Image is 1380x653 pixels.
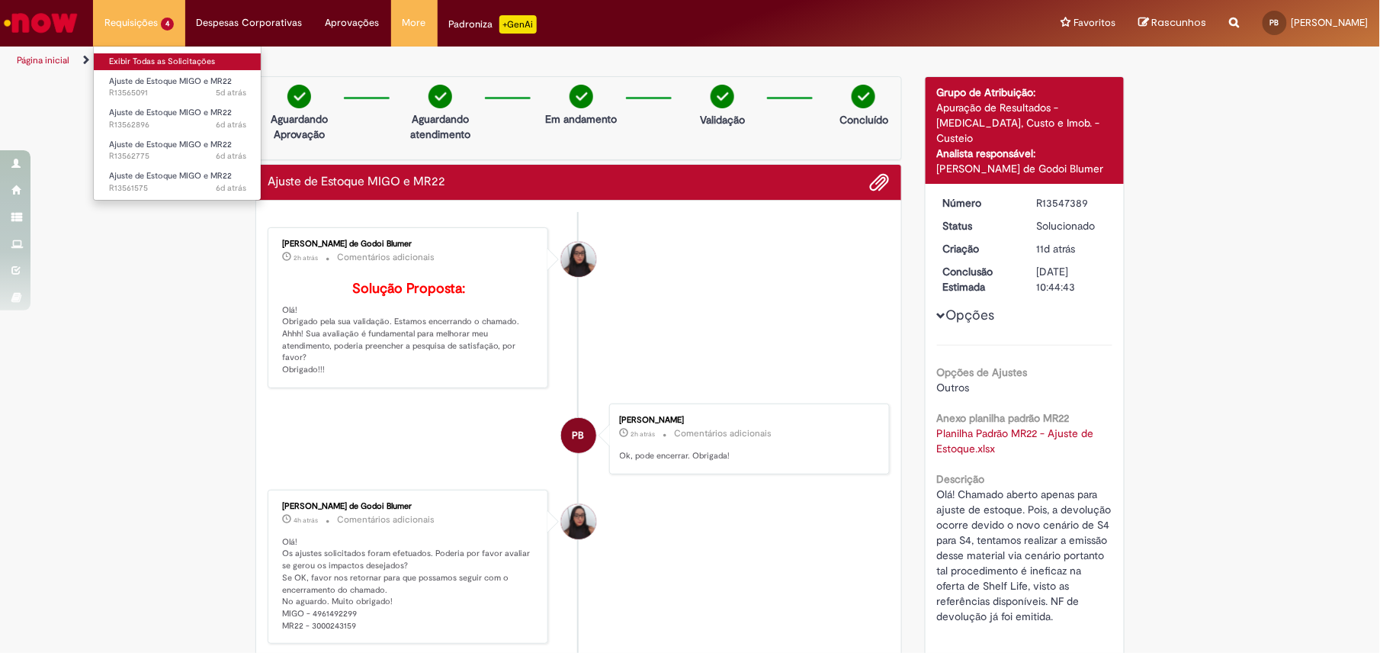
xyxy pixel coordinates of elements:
span: R13565091 [109,87,246,99]
div: Analista responsável: [937,146,1113,161]
div: [PERSON_NAME] de Godoi Blumer [282,502,536,511]
small: Comentários adicionais [337,251,435,264]
a: Exibir Todas as Solicitações [94,53,262,70]
div: Paola De Paiva Batista [561,418,596,453]
span: More [403,15,426,31]
ul: Trilhas de página [11,47,909,75]
span: Favoritos [1074,15,1116,31]
span: 4 [161,18,174,31]
a: Página inicial [17,54,69,66]
div: [DATE] 10:44:43 [1036,264,1107,294]
p: Aguardando atendimento [403,111,477,142]
div: [PERSON_NAME] de Godoi Blumer [282,240,536,249]
h2: Ajuste de Estoque MIGO e MR22 Histórico de tíquete [268,175,445,189]
a: Aberto R13562775 : Ajuste de Estoque MIGO e MR22 [94,137,262,165]
span: Requisições [104,15,158,31]
b: Anexo planilha padrão MR22 [937,411,1070,425]
span: PB [1270,18,1279,27]
time: 24/09/2025 12:48:55 [216,119,246,130]
time: 29/09/2025 11:41:28 [631,429,656,439]
span: R13562896 [109,119,246,131]
span: 2h atrás [631,429,656,439]
b: Solução Proposta: [352,280,465,298]
span: Aprovações [326,15,380,31]
img: check-circle-green.png [287,85,311,108]
span: 6d atrás [216,150,246,162]
time: 29/09/2025 11:52:11 [294,253,318,262]
time: 24/09/2025 08:50:29 [216,182,246,194]
p: Em andamento [546,111,618,127]
p: +GenAi [499,15,537,34]
img: check-circle-green.png [711,85,734,108]
div: [PERSON_NAME] [620,416,874,425]
dt: Criação [932,241,1025,256]
p: Aguardando Aprovação [262,111,336,142]
button: Adicionar anexos [870,172,890,192]
div: [PERSON_NAME] de Godoi Blumer [937,161,1113,176]
p: Olá! Os ajustes solicitados foram efetuados. Poderia por favor avaliar se gerou os impactos desej... [282,536,536,632]
div: Apuração de Resultados - [MEDICAL_DATA], Custo e Imob. - Custeio [937,100,1113,146]
div: Maisa Franco De Godoi Blumer [561,242,596,277]
p: Validação [700,112,745,127]
span: PB [573,417,585,454]
small: Comentários adicionais [675,427,772,440]
b: Descrição [937,472,985,486]
div: Solucionado [1036,218,1107,233]
a: Rascunhos [1139,16,1207,31]
ul: Requisições [93,46,262,201]
span: Despesas Corporativas [197,15,303,31]
span: Ajuste de Estoque MIGO e MR22 [109,107,232,118]
p: Ok, pode encerrar. Obrigada! [620,450,874,462]
span: Ajuste de Estoque MIGO e MR22 [109,139,232,150]
span: 6d atrás [216,182,246,194]
a: Download de Planilha Padrão MR22 - Ajuste de Estoque.xlsx [937,426,1097,455]
p: Concluído [839,112,888,127]
span: Outros [937,381,970,394]
span: 5d atrás [216,87,246,98]
div: Padroniza [449,15,537,34]
span: 6d atrás [216,119,246,130]
dt: Número [932,195,1025,211]
div: 18/09/2025 14:20:26 [1036,241,1107,256]
div: R13547389 [1036,195,1107,211]
img: check-circle-green.png [852,85,875,108]
span: 2h atrás [294,253,318,262]
time: 25/09/2025 08:22:15 [216,87,246,98]
div: Maisa Franco De Godoi Blumer [561,504,596,539]
span: Ajuste de Estoque MIGO e MR22 [109,76,232,87]
a: Aberto R13561575 : Ajuste de Estoque MIGO e MR22 [94,168,262,196]
b: Opções de Ajustes [937,365,1028,379]
small: Comentários adicionais [337,513,435,526]
dt: Conclusão Estimada [932,264,1025,294]
span: R13562775 [109,150,246,162]
time: 24/09/2025 12:10:30 [216,150,246,162]
p: Olá! Obrigado pela sua validação. Estamos encerrando o chamado. Ahhh! Sua avaliação é fundamental... [282,281,536,376]
span: [PERSON_NAME] [1292,16,1369,29]
time: 29/09/2025 09:38:17 [294,516,318,525]
span: 4h atrás [294,516,318,525]
span: Ajuste de Estoque MIGO e MR22 [109,170,232,182]
a: Aberto R13562896 : Ajuste de Estoque MIGO e MR22 [94,105,262,133]
a: Aberto R13565091 : Ajuste de Estoque MIGO e MR22 [94,73,262,101]
time: 18/09/2025 14:20:26 [1036,242,1075,256]
span: 11d atrás [1036,242,1075,256]
span: R13561575 [109,182,246,195]
span: Rascunhos [1152,15,1207,30]
div: Grupo de Atribuição: [937,85,1113,100]
img: check-circle-green.png [428,85,452,108]
dt: Status [932,218,1025,233]
img: ServiceNow [2,8,80,38]
img: check-circle-green.png [570,85,593,108]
